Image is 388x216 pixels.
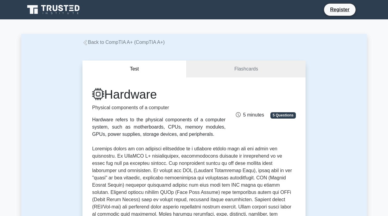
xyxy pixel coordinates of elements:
[82,61,187,78] button: Test
[92,116,226,138] div: Hardware refers to the physical components of a computer system, such as motherboards, CPUs, memo...
[187,61,306,78] a: Flashcards
[326,6,353,13] a: Register
[82,40,165,45] a: Back to CompTIA A+ (CompTIA A+)
[270,112,296,118] span: 5 Questions
[236,112,264,117] span: 5 minutes
[92,87,226,102] h1: Hardware
[92,104,226,111] p: Physical components of a computer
